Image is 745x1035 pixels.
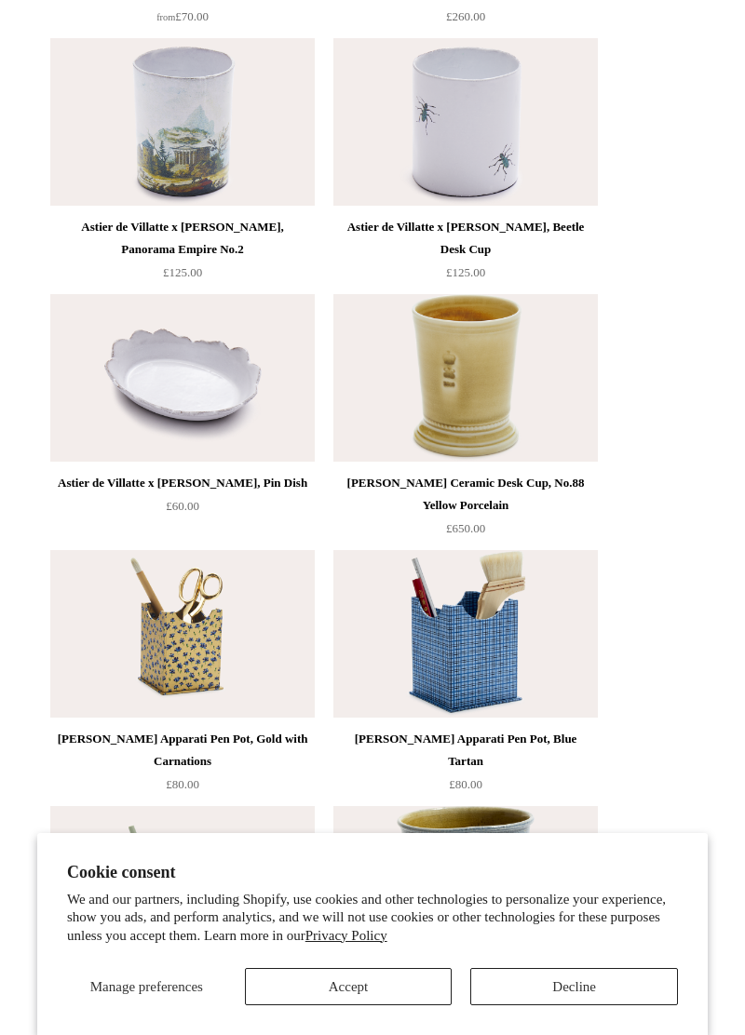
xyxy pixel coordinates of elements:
span: £650.00 [446,521,485,535]
span: £60.00 [166,499,199,513]
a: [PERSON_NAME] Apparati Pen Pot, Blue Tartan £80.00 [333,728,598,804]
button: Accept [245,968,453,1005]
span: £80.00 [166,777,199,791]
img: Astier de Villatte x John Derian, Beetle Desk Cup [333,38,598,206]
span: £125.00 [163,265,202,279]
span: £260.00 [446,9,485,23]
div: Astier de Villatte x [PERSON_NAME], Panorama Empire No.2 [55,216,310,261]
a: [PERSON_NAME] Ceramic Desk Cup, No.88 Yellow Porcelain £650.00 [333,472,598,548]
button: Manage preferences [67,968,226,1005]
a: Astier de Villatte x [PERSON_NAME], Pin Dish £60.00 [50,472,315,548]
div: Astier de Villatte x [PERSON_NAME], Beetle Desk Cup [338,216,593,261]
span: £125.00 [446,265,485,279]
a: Steve Harrison Large Pen Pot - Blue Salt-glazed Stoneware Steve Harrison Large Pen Pot - Blue Sal... [333,806,598,974]
button: Decline [470,968,678,1005]
p: We and our partners, including Shopify, use cookies and other technologies to personalize your ex... [67,891,678,946]
a: Astier de Villatte x [PERSON_NAME], Panorama Empire No.2 £125.00 [50,216,315,292]
a: Privacy Policy [305,928,387,943]
img: Scanlon Apparati Pen Pot, Gold with Carnations [50,550,315,718]
img: Astier de Villatte x John Derian, Pin Dish [50,294,315,462]
a: [PERSON_NAME] Apparati Pen Pot, Gold with Carnations £80.00 [50,728,315,804]
a: Astier de Villatte x John Derian, Pin Dish Astier de Villatte x John Derian, Pin Dish [50,294,315,462]
div: [PERSON_NAME] Ceramic Desk Cup, No.88 Yellow Porcelain [338,472,593,517]
img: Steve Harrison Ceramic Desk Cup, No.88 Yellow Porcelain [333,294,598,462]
span: £80.00 [449,777,482,791]
div: [PERSON_NAME] Apparati Pen Pot, Gold with Carnations [55,728,310,773]
a: Scanlon Apparati Pen Pot, Blue Tartan Scanlon Apparati Pen Pot, Blue Tartan [333,550,598,718]
a: Scanlon Apparati Pen Pot, Gold with Carnations Scanlon Apparati Pen Pot, Gold with Carnations [50,550,315,718]
a: Steve Harrison Ceramic Desk Cup, No.88 Yellow Porcelain Steve Harrison Ceramic Desk Cup, No.88 Ye... [333,294,598,462]
div: Astier de Villatte x [PERSON_NAME], Pin Dish [55,472,310,494]
a: Astier de Villatte x John Derian, Panorama Empire No.2 Astier de Villatte x John Derian, Panorama... [50,38,315,206]
a: Astier de Villatte x John Derian, Beetle Desk Cup Astier de Villatte x John Derian, Beetle Desk Cup [333,38,598,206]
span: Manage preferences [90,979,203,994]
h2: Cookie consent [67,863,678,882]
img: Scanlon Apparati Pen Pot, Blue Tartan [333,550,598,718]
img: Scanlon Apparati Pen Pot, Pink Brocade [50,806,315,974]
a: Scanlon Apparati Pen Pot, Pink Brocade Scanlon Apparati Pen Pot, Pink Brocade Temporarily Out of ... [50,806,315,974]
img: Steve Harrison Large Pen Pot - Blue Salt-glazed Stoneware [333,806,598,974]
span: £70.00 [156,9,209,23]
a: Astier de Villatte x [PERSON_NAME], Beetle Desk Cup £125.00 [333,216,598,292]
img: Astier de Villatte x John Derian, Panorama Empire No.2 [50,38,315,206]
div: [PERSON_NAME] Apparati Pen Pot, Blue Tartan [338,728,593,773]
span: from [156,12,175,22]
